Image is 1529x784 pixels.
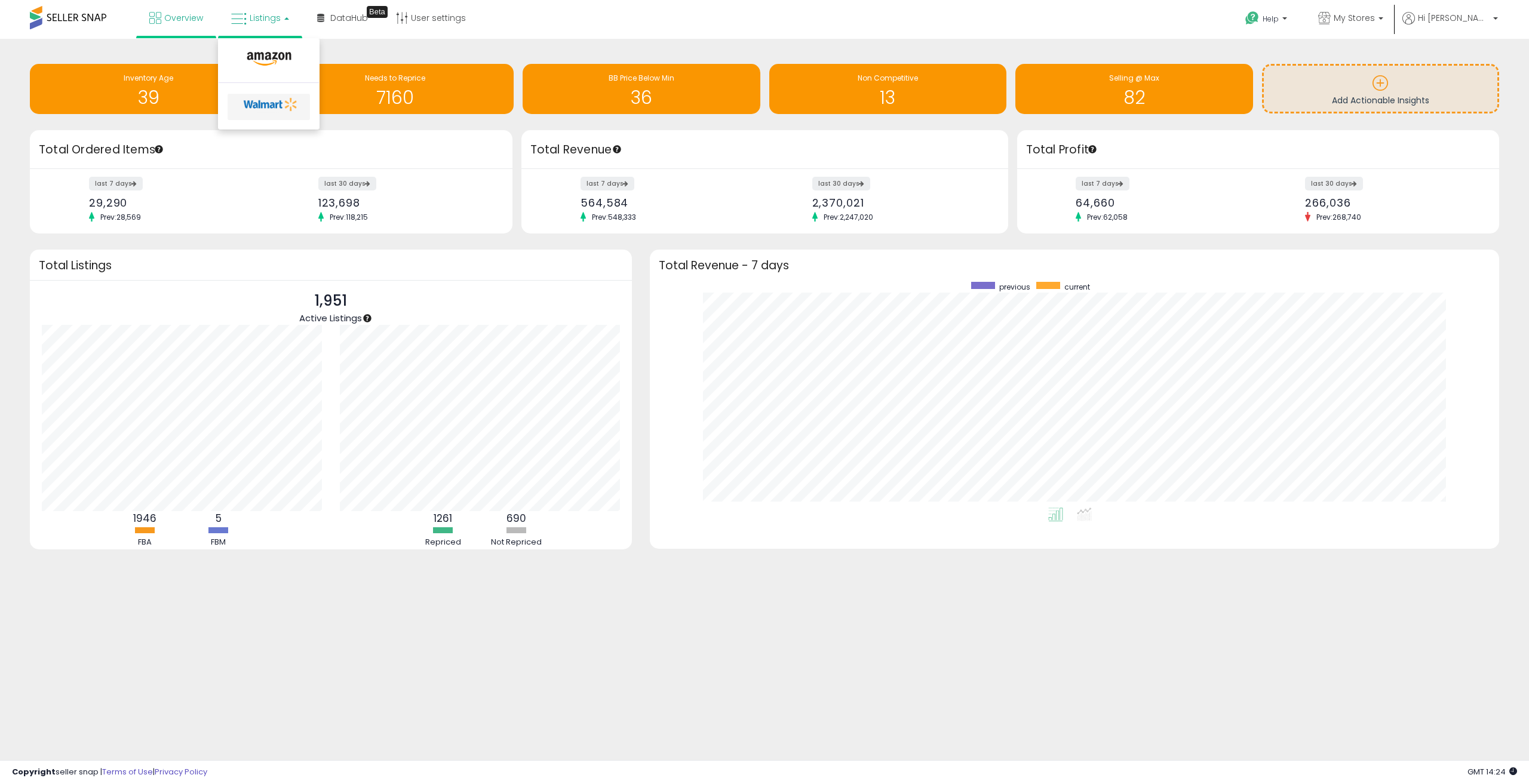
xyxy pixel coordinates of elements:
b: 5 [216,511,222,525]
a: Inventory Age 39 [30,64,268,114]
div: FBA [109,537,181,548]
span: Listings [250,12,281,24]
div: Repriced [407,537,479,548]
span: Prev: 548,333 [586,212,642,222]
a: Hi [PERSON_NAME] [1402,12,1498,39]
span: Non Competitive [858,73,918,83]
h1: 39 [36,88,262,107]
b: 690 [506,511,526,525]
label: last 7 days [89,177,143,190]
label: last 7 days [1076,177,1129,190]
div: Tooltip anchor [1087,144,1098,155]
h3: Total Revenue [530,142,999,158]
a: Help [1236,2,1299,39]
h1: 82 [1021,88,1247,107]
div: Tooltip anchor [153,144,164,155]
div: FBM [183,537,254,548]
label: last 30 days [318,177,376,190]
i: Get Help [1245,11,1260,26]
span: Needs to Reprice [365,73,425,83]
h3: Total Listings [39,261,623,270]
b: 1261 [434,511,452,525]
span: Hi [PERSON_NAME] [1418,12,1490,24]
span: Help [1263,14,1279,24]
span: Overview [164,12,203,24]
div: 123,698 [318,196,492,209]
span: Prev: 28,569 [94,212,147,222]
div: 2,370,021 [812,196,987,209]
span: Add Actionable Insights [1332,94,1429,106]
div: 564,584 [581,196,756,209]
label: last 30 days [1305,177,1363,190]
div: Tooltip anchor [612,144,622,155]
a: Needs to Reprice 7160 [277,64,514,114]
a: BB Price Below Min 36 [523,64,760,114]
p: 1,951 [299,290,362,312]
span: Prev: 2,247,020 [818,212,879,222]
div: Not Repriced [481,537,552,548]
h3: Total Ordered Items [39,142,503,158]
span: Selling @ Max [1109,73,1159,83]
a: Add Actionable Insights [1264,66,1498,112]
h1: 7160 [283,88,508,107]
span: Inventory Age [124,73,173,83]
h3: Total Profit [1026,142,1491,158]
div: Tooltip anchor [367,6,388,18]
span: My Stores [1334,12,1375,24]
span: current [1064,282,1090,292]
h3: Total Revenue - 7 days [659,261,1491,270]
a: Non Competitive 13 [769,64,1007,114]
label: last 7 days [581,177,634,190]
h1: 36 [529,88,754,107]
div: 64,660 [1076,196,1249,209]
h1: 13 [775,88,1001,107]
span: Prev: 118,215 [324,212,374,222]
div: Tooltip anchor [362,313,373,324]
span: Active Listings [299,312,362,324]
label: last 30 days [812,177,870,190]
span: BB Price Below Min [609,73,674,83]
div: 266,036 [1305,196,1478,209]
span: DataHub [330,12,368,24]
a: Selling @ Max 82 [1015,64,1253,114]
span: Prev: 62,058 [1081,212,1134,222]
b: 1946 [133,511,156,525]
span: previous [999,282,1030,292]
div: 29,290 [89,196,262,209]
span: Prev: 268,740 [1310,212,1367,222]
